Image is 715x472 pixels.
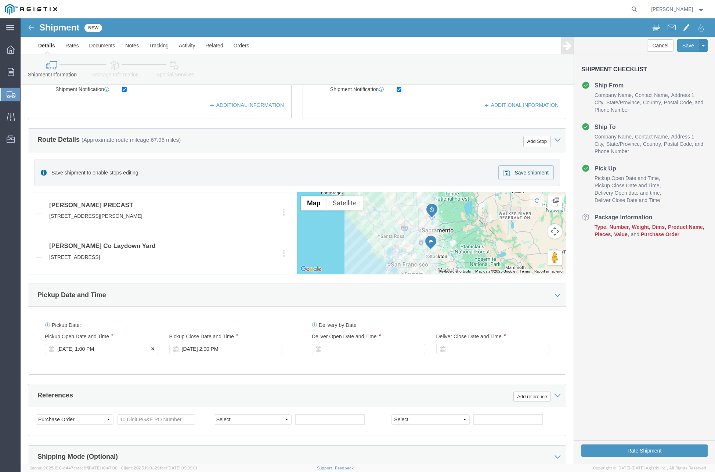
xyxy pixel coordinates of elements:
[335,466,354,470] a: Feedback
[317,466,335,470] a: Support
[651,5,693,13] span: Joshua Nunez
[651,5,705,14] button: [PERSON_NAME]
[21,18,715,464] iframe: FS Legacy Container
[167,466,197,470] span: [DATE] 09:39:01
[29,466,118,470] span: Server: 2025.19.0-d447cefac8f
[593,465,706,471] span: Copyright © [DATE]-[DATE] Agistix Inc., All Rights Reserved
[88,466,118,470] span: [DATE] 10:47:06
[5,4,57,15] img: logo
[121,466,197,470] span: Client: 2025.19.0-129fbcf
